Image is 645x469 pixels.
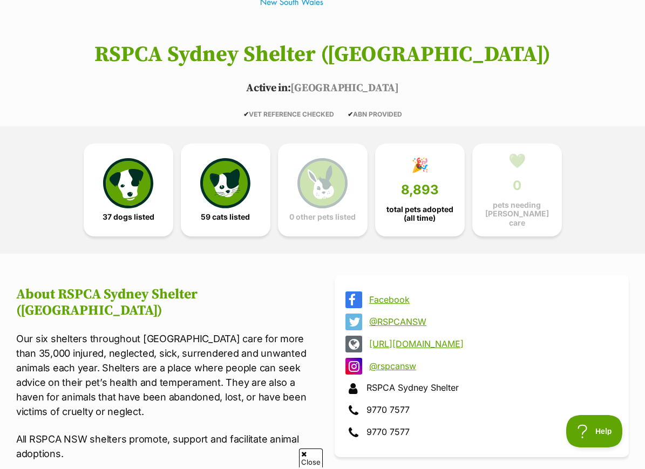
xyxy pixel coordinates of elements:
a: @rspcansw [369,361,614,371]
p: All RSPCA NSW shelters promote, support and facilitate animal adoptions. [16,432,310,461]
img: petrescue-icon-eee76f85a60ef55c4a1927667547b313a7c0e82042636edf73dce9c88f694885.svg [103,158,153,208]
a: 59 cats listed [181,144,270,236]
a: 💚 0 pets needing [PERSON_NAME] care [472,144,562,236]
img: bunny-icon-b786713a4a21a2fe6d13e954f4cb29d131f1b31f8a74b52ca2c6d2999bc34bbe.svg [297,158,347,208]
span: Active in: [246,81,290,95]
a: 0 other pets listed [278,144,368,236]
div: 9770 7577 [345,402,618,419]
span: Close [299,448,323,467]
h2: About RSPCA Sydney Shelter ([GEOGRAPHIC_DATA]) [16,287,310,319]
a: [URL][DOMAIN_NAME] [369,339,614,349]
span: 59 cats listed [201,213,250,221]
iframe: Help Scout Beacon - Open [566,415,623,447]
span: ABN PROVIDED [348,110,402,118]
span: 8,893 [401,182,439,198]
icon: ✔ [348,110,353,118]
p: Our six shelters throughout [GEOGRAPHIC_DATA] care for more than 35,000 injured, neglected, sick,... [16,331,310,419]
a: Facebook [369,295,614,304]
div: RSPCA Sydney Shelter [345,380,618,397]
div: 💚 [508,153,526,169]
span: pets needing [PERSON_NAME] care [481,201,553,227]
div: 🎉 [411,157,429,173]
span: 0 [513,178,521,193]
span: VET REFERENCE CHECKED [243,110,334,118]
a: @RSPCANSW [369,317,614,327]
a: 🎉 8,893 total pets adopted (all time) [375,144,465,236]
div: 9770 7577 [345,424,618,441]
span: 0 other pets listed [289,213,356,221]
span: total pets adopted (all time) [384,205,456,222]
img: cat-icon-068c71abf8fe30c970a85cd354bc8e23425d12f6e8612795f06af48be43a487a.svg [200,158,250,208]
icon: ✔ [243,110,249,118]
a: 37 dogs listed [84,144,173,236]
span: 37 dogs listed [103,213,154,221]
